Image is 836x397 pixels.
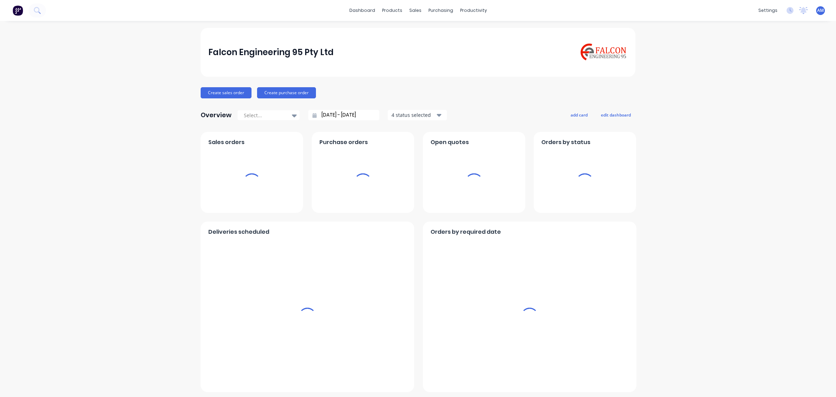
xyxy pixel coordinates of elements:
[319,138,368,147] span: Purchase orders
[13,5,23,16] img: Factory
[566,110,592,119] button: add card
[425,5,457,16] div: purchasing
[431,138,469,147] span: Open quotes
[541,138,590,147] span: Orders by status
[379,5,406,16] div: products
[201,87,251,98] button: Create sales order
[208,45,334,59] div: Falcon Engineering 95 Pty Ltd
[817,7,824,14] span: AM
[596,110,635,119] button: edit dashboard
[406,5,425,16] div: sales
[346,5,379,16] a: dashboard
[208,138,245,147] span: Sales orders
[755,5,781,16] div: settings
[579,42,628,62] img: Falcon Engineering 95 Pty Ltd
[388,110,447,120] button: 4 status selected
[257,87,316,98] button: Create purchase order
[431,228,501,236] span: Orders by required date
[457,5,490,16] div: productivity
[392,111,435,119] div: 4 status selected
[201,108,232,122] div: Overview
[208,228,269,236] span: Deliveries scheduled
